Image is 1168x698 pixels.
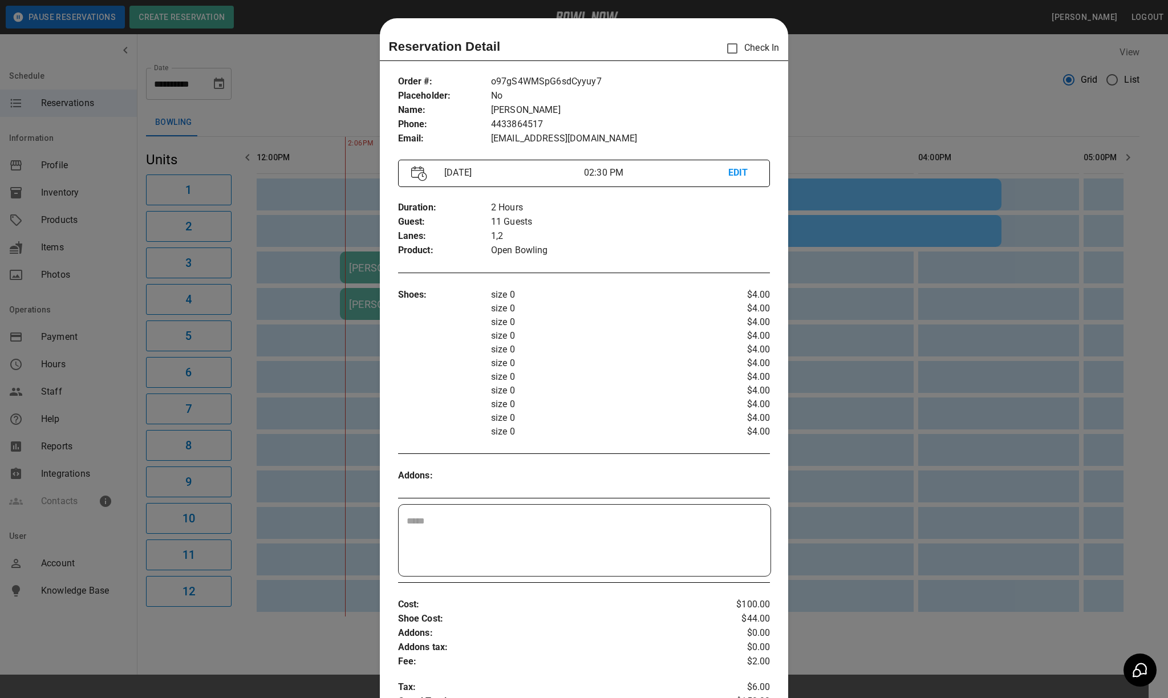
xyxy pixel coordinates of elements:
img: Vector [411,166,427,181]
p: [EMAIL_ADDRESS][DOMAIN_NAME] [491,132,770,146]
p: Open Bowling [491,244,770,258]
p: $0.00 [708,626,770,640]
p: Order # : [398,75,491,89]
p: size 0 [491,343,708,356]
p: Duration : [398,201,491,215]
p: Lanes : [398,229,491,244]
p: $44.00 [708,612,770,626]
p: 2 Hours [491,201,770,215]
p: Placeholder : [398,89,491,103]
p: $6.00 [708,680,770,695]
p: Fee : [398,655,708,669]
p: Cost : [398,598,708,612]
p: size 0 [491,356,708,370]
p: size 0 [491,397,708,411]
p: 1,2 [491,229,770,244]
p: size 0 [491,329,708,343]
p: $4.00 [708,370,770,384]
p: $4.00 [708,384,770,397]
p: $4.00 [708,302,770,315]
p: Name : [398,103,491,117]
p: EDIT [728,166,757,180]
p: Check In [720,36,779,60]
p: Addons tax : [398,640,708,655]
p: Guest : [398,215,491,229]
p: Phone : [398,117,491,132]
p: [DATE] [440,166,584,180]
p: Addons : [398,469,491,483]
p: [PERSON_NAME] [491,103,770,117]
p: $4.00 [708,411,770,425]
p: size 0 [491,411,708,425]
p: 11 Guests [491,215,770,229]
p: $4.00 [708,315,770,329]
p: size 0 [491,370,708,384]
p: size 0 [491,288,708,302]
p: Shoe Cost : [398,612,708,626]
p: $4.00 [708,425,770,439]
p: $4.00 [708,397,770,411]
p: Reservation Detail [389,37,501,56]
p: $0.00 [708,640,770,655]
p: Email : [398,132,491,146]
p: $4.00 [708,329,770,343]
p: $2.00 [708,655,770,669]
p: 4433864517 [491,117,770,132]
p: size 0 [491,425,708,439]
p: $4.00 [708,288,770,302]
p: size 0 [491,315,708,329]
p: $100.00 [708,598,770,612]
p: $4.00 [708,356,770,370]
p: Shoes : [398,288,491,302]
p: size 0 [491,384,708,397]
p: $4.00 [708,343,770,356]
p: Tax : [398,680,708,695]
p: size 0 [491,302,708,315]
p: 02:30 PM [584,166,728,180]
p: Addons : [398,626,708,640]
p: o97gS4WMSpG6sdCyyuy7 [491,75,770,89]
p: Product : [398,244,491,258]
p: No [491,89,770,103]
